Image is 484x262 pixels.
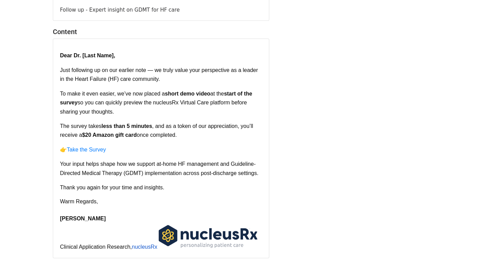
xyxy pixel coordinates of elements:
[67,147,106,152] span: Take the Survey
[60,100,247,114] span: so you can quickly preview the nucleusRx Virtual Care platform before sharing your thoughts.
[210,91,224,97] span: at the
[60,91,165,97] span: To make it even easier, we’ve now placed a
[60,67,258,82] span: Just following up on our earlier note — we truly value your perspective as a leader in the Heart ...
[60,123,102,129] span: The survey takes
[157,223,259,249] img: WQpcgzwAAAABJRU5ErkJggg==
[60,123,253,138] span: , and as a token of our appreciation, you’ll receive a
[60,216,106,221] span: [PERSON_NAME]
[53,28,269,36] h4: Content
[60,53,115,58] span: Dear Dr. [Last Name],
[137,132,177,138] span: once completed.
[60,161,258,176] span: Your input helps shape how we support at-home HF management and Guideline-Directed Medical Therap...
[450,229,484,262] iframe: Chat Widget
[132,244,157,250] span: nucleusRx
[60,199,98,204] span: Warm Regards,
[60,147,67,152] span: 👉
[67,146,106,153] a: Take the Survey
[132,244,259,250] a: nucleusRx
[102,123,152,129] span: less than 5 minutes
[60,185,164,190] span: Thank you again for your time and insights.
[60,244,132,250] span: Clinical Application Research,
[60,91,252,105] span: start of the survey
[165,91,210,97] span: short demo video
[82,132,137,138] span: $20 Amazon gift card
